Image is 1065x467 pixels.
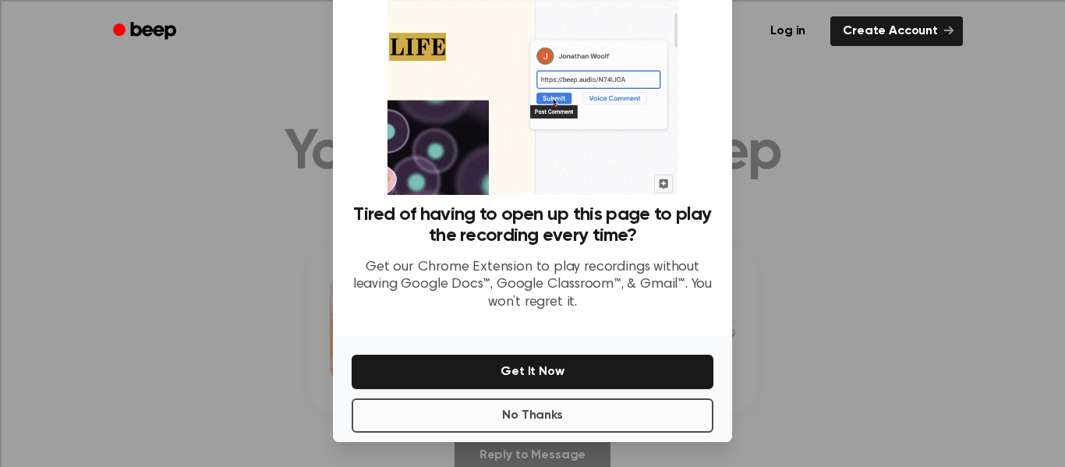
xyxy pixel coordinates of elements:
div: Move To ... [6,34,1059,48]
div: Sign out [6,76,1059,90]
p: Get our Chrome Extension to play recordings without leaving Google Docs™, Google Classroom™, & Gm... [352,259,713,312]
h3: Tired of having to open up this page to play the recording every time? [352,204,713,246]
div: Sort A > Z [6,6,1059,20]
a: Log in [755,13,821,49]
div: Options [6,62,1059,76]
div: Sort New > Old [6,20,1059,34]
a: Beep [102,16,190,47]
div: Delete [6,48,1059,62]
a: Create Account [830,16,963,46]
div: Rename [6,90,1059,104]
div: Move To ... [6,104,1059,119]
button: Get It Now [352,355,713,389]
button: No Thanks [352,398,713,433]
